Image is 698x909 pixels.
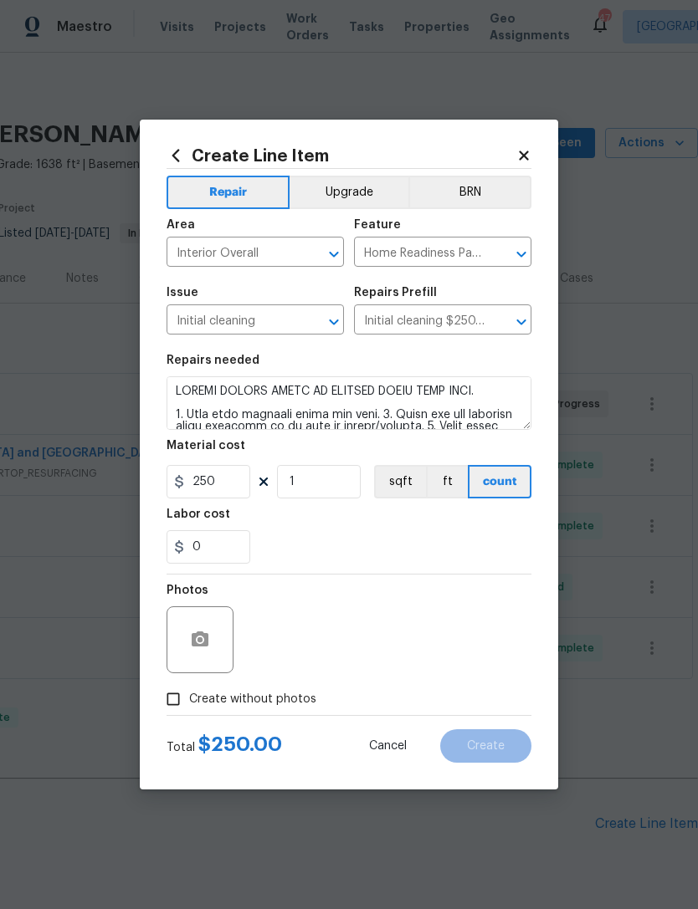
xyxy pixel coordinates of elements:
h5: Labor cost [167,508,230,520]
span: Create [467,740,505,753]
button: count [468,465,531,498]
span: Create without photos [189,691,316,708]
button: Open [510,310,533,334]
button: Cancel [342,729,434,763]
button: Repair [167,176,290,209]
h5: Photos [167,585,208,596]
button: Open [510,243,533,266]
h2: Create Line Item [167,146,516,165]
span: Cancel [369,740,407,753]
h5: Repairs needed [167,355,259,366]
h5: Feature [354,219,401,231]
button: Create [440,729,531,763]
button: ft [426,465,468,498]
button: sqft [374,465,426,498]
h5: Material cost [167,440,245,452]
button: Upgrade [290,176,409,209]
div: Total [167,736,282,756]
textarea: LOREMI DOLORS AMETC AD ELITSED DOEIU TEMP INCI. 1. Utla etdo magnaali enima min veni. 3. Quisn ex... [167,376,531,430]
button: Open [322,243,346,266]
button: Open [322,310,346,334]
h5: Repairs Prefill [354,287,437,299]
span: $ 250.00 [198,734,282,754]
button: BRN [408,176,531,209]
h5: Area [167,219,195,231]
h5: Issue [167,287,198,299]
